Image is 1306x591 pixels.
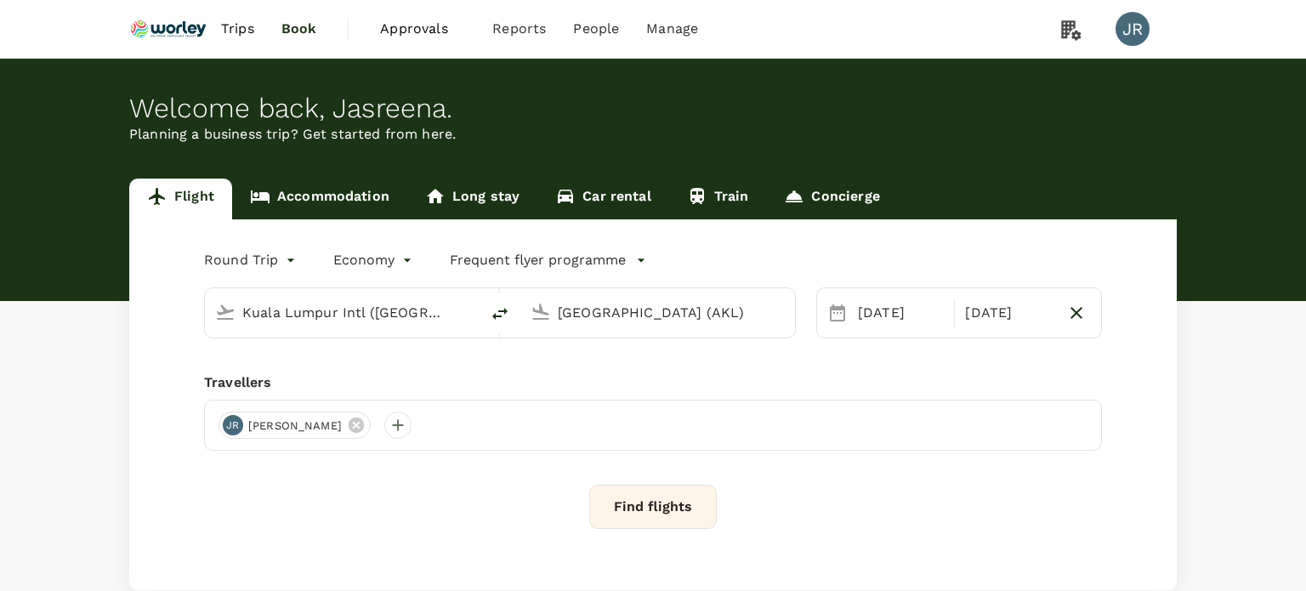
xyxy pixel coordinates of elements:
a: Long stay [407,179,537,219]
div: Round Trip [204,247,299,274]
div: Travellers [204,372,1102,393]
div: Welcome back , Jasreena . [129,93,1177,124]
span: Book [281,19,317,39]
span: [PERSON_NAME] [238,418,352,435]
span: People [573,19,619,39]
input: Depart from [242,299,444,326]
p: Planning a business trip? Get started from here. [129,124,1177,145]
span: Manage [646,19,698,39]
div: JR[PERSON_NAME] [219,412,371,439]
button: Frequent flyer programme [450,250,646,270]
a: Car rental [537,179,669,219]
button: Find flights [589,485,717,529]
a: Flight [129,179,232,219]
button: Open [468,310,471,314]
button: Open [783,310,786,314]
input: Going to [558,299,759,326]
p: Frequent flyer programme [450,250,626,270]
div: [DATE] [958,296,1058,330]
button: delete [480,293,520,334]
div: Economy [333,247,416,274]
div: JR [1116,12,1150,46]
span: Approvals [380,19,465,39]
div: [DATE] [851,296,951,330]
a: Accommodation [232,179,407,219]
span: Trips [221,19,254,39]
div: JR [223,415,243,435]
span: Reports [492,19,546,39]
img: Ranhill Worley Sdn Bhd [129,10,207,48]
a: Train [669,179,767,219]
a: Concierge [766,179,897,219]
